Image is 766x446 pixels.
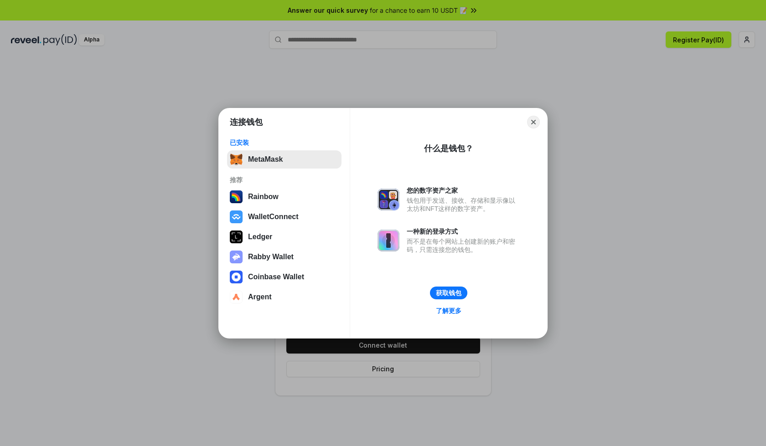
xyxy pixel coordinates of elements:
[248,155,283,164] div: MetaMask
[378,230,399,251] img: svg+xml,%3Csvg%20xmlns%3D%22http%3A%2F%2Fwww.w3.org%2F2000%2Fsvg%22%20fill%3D%22none%22%20viewBox...
[248,233,272,241] div: Ledger
[436,289,461,297] div: 获取钱包
[430,287,467,299] button: 获取钱包
[227,150,342,169] button: MetaMask
[424,143,473,154] div: 什么是钱包？
[527,116,540,128] button: Close
[227,228,342,246] button: Ledger
[227,288,342,306] button: Argent
[230,190,243,203] img: svg+xml,%3Csvg%20width%3D%22120%22%20height%3D%22120%22%20viewBox%3D%220%200%20120%20120%22%20fil...
[407,237,520,254] div: 而不是在每个网站上创建新的账户和密码，只需连接您的钱包。
[227,208,342,226] button: WalletConnect
[248,213,299,221] div: WalletConnect
[230,291,243,303] img: svg+xml,%3Csvg%20width%3D%2228%22%20height%3D%2228%22%20viewBox%3D%220%200%2028%2028%22%20fill%3D...
[407,186,520,195] div: 您的数字资产之家
[230,251,243,263] img: svg+xml,%3Csvg%20xmlns%3D%22http%3A%2F%2Fwww.w3.org%2F2000%2Fsvg%22%20fill%3D%22none%22%20viewBox...
[230,153,243,166] img: svg+xml,%3Csvg%20fill%3D%22none%22%20height%3D%2233%22%20viewBox%3D%220%200%2035%2033%22%20width%...
[227,188,342,206] button: Rainbow
[230,210,243,223] img: svg+xml,%3Csvg%20width%3D%2228%22%20height%3D%2228%22%20viewBox%3D%220%200%2028%2028%22%20fill%3D...
[248,193,279,201] div: Rainbow
[230,138,339,147] div: 已安装
[230,271,243,283] img: svg+xml,%3Csvg%20width%3D%2228%22%20height%3D%2228%22%20viewBox%3D%220%200%2028%2028%22%20fill%3D...
[248,253,294,261] div: Rabby Wallet
[230,176,339,184] div: 推荐
[407,196,520,213] div: 钱包用于发送、接收、存储和显示像以太坊和NFT这样的数字资产。
[230,231,243,243] img: svg+xml,%3Csvg%20xmlns%3D%22http%3A%2F%2Fwww.w3.org%2F2000%2Fsvg%22%20width%3D%2228%22%20height%3...
[248,273,304,281] div: Coinbase Wallet
[227,268,342,286] button: Coinbase Wallet
[378,189,399,210] img: svg+xml,%3Csvg%20xmlns%3D%22http%3A%2F%2Fwww.w3.org%2F2000%2Fsvg%22%20fill%3D%22none%22%20viewBox...
[430,305,467,317] a: 了解更多
[407,227,520,236] div: 一种新的登录方式
[230,117,263,128] h1: 连接钱包
[436,307,461,315] div: 了解更多
[227,248,342,266] button: Rabby Wallet
[248,293,272,301] div: Argent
